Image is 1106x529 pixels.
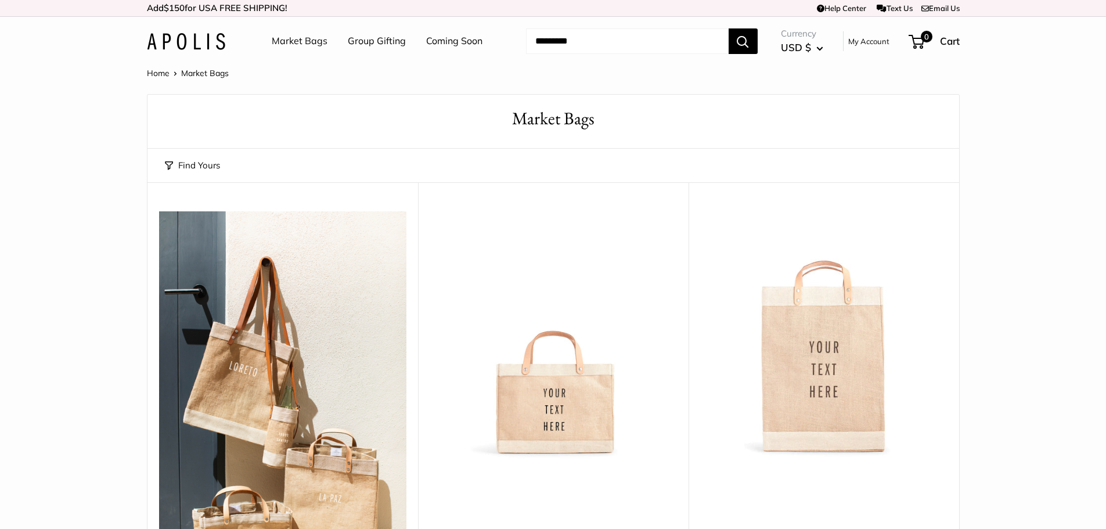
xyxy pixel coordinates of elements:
a: Market Bag in NaturalMarket Bag in Natural [700,211,948,459]
span: $150 [164,2,185,13]
img: Petite Market Bag in Natural [430,211,677,459]
span: Cart [940,35,960,47]
a: Text Us [877,3,912,13]
button: Search [729,28,758,54]
a: Email Us [921,3,960,13]
a: My Account [848,34,889,48]
a: Help Center [817,3,866,13]
input: Search... [526,28,729,54]
a: Home [147,68,170,78]
span: Currency [781,26,823,42]
button: Find Yours [165,157,220,174]
a: Coming Soon [426,33,482,50]
span: 0 [920,31,932,42]
span: Market Bags [181,68,229,78]
a: Group Gifting [348,33,406,50]
a: 0 Cart [910,32,960,51]
a: Market Bags [272,33,327,50]
img: Apolis [147,33,225,50]
img: Market Bag in Natural [700,211,948,459]
a: Petite Market Bag in Naturaldescription_Effortless style that elevates every moment [430,211,677,459]
nav: Breadcrumb [147,66,229,81]
span: USD $ [781,41,811,53]
button: USD $ [781,38,823,57]
h1: Market Bags [165,106,942,131]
